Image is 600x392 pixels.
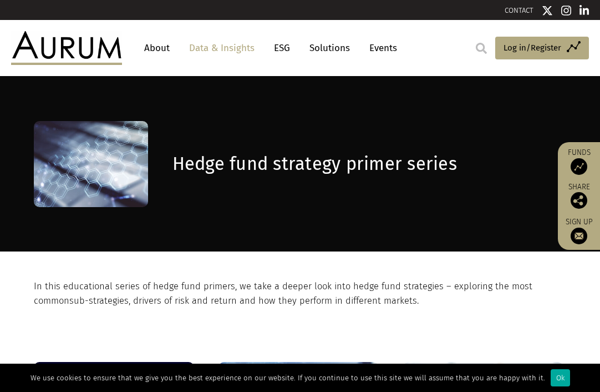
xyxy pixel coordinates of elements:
p: In this educational series of hedge fund primers, we take a deeper look into hedge fund strategie... [34,279,563,309]
a: Events [364,38,397,58]
a: Solutions [304,38,355,58]
img: Access Funds [571,158,587,175]
h1: Hedge fund strategy primer series [172,153,563,175]
img: Sign up to our newsletter [571,228,587,244]
a: Funds [563,148,594,175]
a: ESG [268,38,296,58]
span: sub-strategies [69,295,129,306]
div: Ok [551,369,570,386]
div: Share [563,183,594,209]
a: Sign up [563,217,594,244]
a: About [139,38,175,58]
a: CONTACT [505,6,533,14]
a: Log in/Register [495,37,589,60]
img: Aurum [11,31,122,64]
img: Linkedin icon [579,5,589,16]
a: Data & Insights [184,38,260,58]
img: Share this post [571,192,587,209]
span: Log in/Register [504,41,561,54]
img: search.svg [476,43,487,54]
img: Instagram icon [561,5,571,16]
img: Twitter icon [542,5,553,16]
